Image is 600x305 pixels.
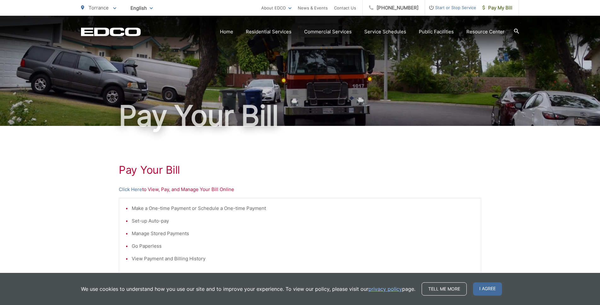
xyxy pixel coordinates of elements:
[334,4,356,12] a: Contact Us
[364,28,406,36] a: Service Schedules
[304,28,352,36] a: Commercial Services
[119,186,481,193] p: to View, Pay, and Manage Your Bill Online
[126,3,158,14] span: English
[482,4,512,12] span: Pay My Bill
[246,28,291,36] a: Residential Services
[368,285,402,293] a: privacy policy
[125,272,475,280] p: * Requires a One-time Registration (or Online Account Set-up to Create Your Username and Password)
[220,28,233,36] a: Home
[119,186,142,193] a: Click Here
[466,28,505,36] a: Resource Center
[132,217,475,225] li: Set-up Auto-pay
[473,282,502,296] span: I agree
[261,4,291,12] a: About EDCO
[132,255,475,263] li: View Payment and Billing History
[132,205,475,212] li: Make a One-time Payment or Schedule a One-time Payment
[81,27,141,36] a: EDCD logo. Return to the homepage.
[422,282,467,296] a: Tell me more
[81,100,519,132] h1: Pay Your Bill
[132,230,475,237] li: Manage Stored Payments
[419,28,454,36] a: Public Facilities
[132,242,475,250] li: Go Paperless
[119,164,481,176] h1: Pay Your Bill
[81,285,415,293] p: We use cookies to understand how you use our site and to improve your experience. To view our pol...
[89,5,109,11] span: Torrance
[298,4,328,12] a: News & Events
